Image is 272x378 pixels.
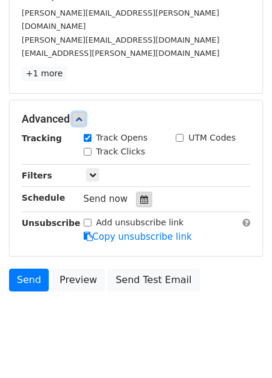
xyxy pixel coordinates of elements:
[96,145,146,158] label: Track Clicks
[22,49,220,58] small: [EMAIL_ADDRESS][PERSON_NAME][DOMAIN_NAME]
[212,320,272,378] iframe: Chat Widget
[84,194,128,204] span: Send now
[52,269,105,291] a: Preview
[84,231,192,242] a: Copy unsubscribe link
[22,35,220,44] small: [PERSON_NAME][EMAIL_ADDRESS][DOMAIN_NAME]
[22,112,250,126] h5: Advanced
[22,133,62,143] strong: Tracking
[188,132,235,144] label: UTM Codes
[22,193,65,203] strong: Schedule
[22,171,52,180] strong: Filters
[108,269,199,291] a: Send Test Email
[22,66,67,81] a: +1 more
[9,269,49,291] a: Send
[22,218,81,228] strong: Unsubscribe
[96,132,148,144] label: Track Opens
[22,8,219,31] small: [PERSON_NAME][EMAIL_ADDRESS][PERSON_NAME][DOMAIN_NAME]
[96,216,184,229] label: Add unsubscribe link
